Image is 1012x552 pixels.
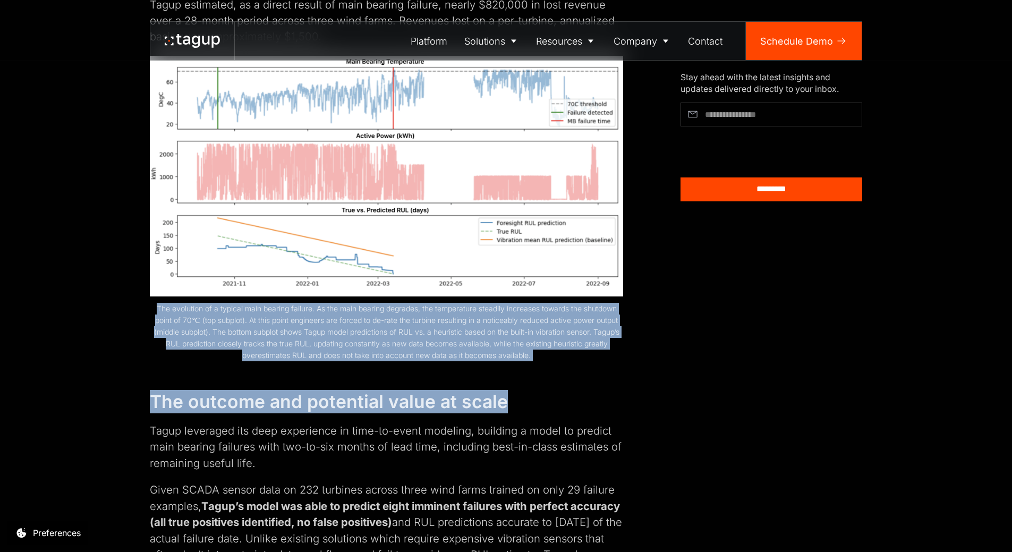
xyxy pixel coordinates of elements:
a: Solutions [456,22,528,60]
div: Platform [411,34,447,48]
div: Company [614,34,657,48]
div: Resources [536,34,582,48]
a: Contact [680,22,732,60]
a: Company [605,22,680,60]
iframe: reCAPTCHA [681,131,794,160]
div: Schedule Demo [760,34,833,48]
figcaption: The evolution of a typical main bearing failure. As the main bearing degrades, the temperature st... [150,303,623,361]
div: Contact [688,34,722,48]
a: Platform [403,22,456,60]
h2: The outcome and potential value at scale [150,390,623,413]
a: Resources [528,22,606,60]
div: Solutions [464,34,505,48]
div: Stay ahead with the latest insights and updates delivered directly to your inbox. [681,72,862,95]
form: Article Subscribe [681,103,862,201]
div: Preferences [33,526,81,539]
a: Schedule Demo [746,22,862,60]
p: Tagup leveraged its deep experience in time-to-event modeling, building a model to predict main b... [150,423,623,471]
strong: Tagup’s model was able to predict eight imminent failures with perfect accuracy (all true positiv... [150,499,620,529]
